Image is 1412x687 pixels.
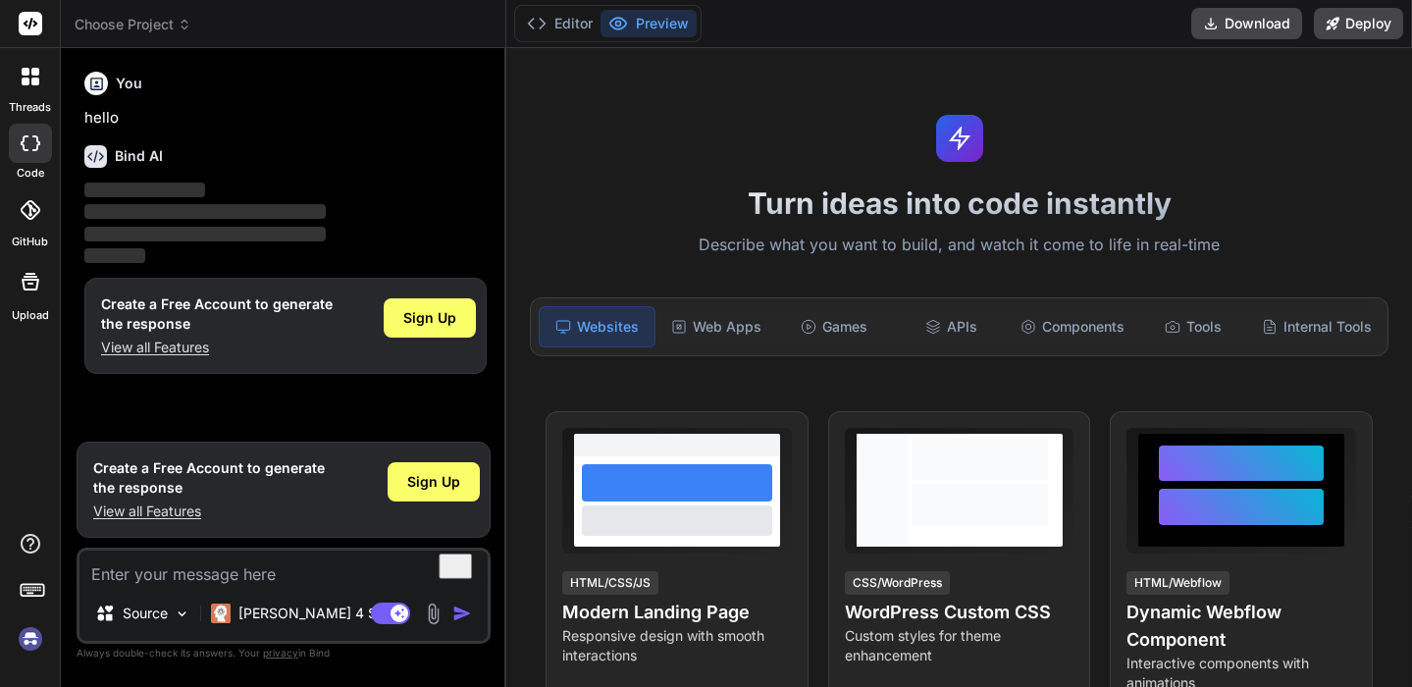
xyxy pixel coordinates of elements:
img: attachment [422,603,445,625]
span: ‌ [84,204,326,219]
span: ‌ [84,227,326,241]
p: [PERSON_NAME] 4 S.. [238,604,385,623]
img: Claude 4 Sonnet [211,604,231,623]
label: Upload [12,307,49,324]
div: HTML/Webflow [1126,571,1229,595]
p: Responsive design with smooth interactions [562,626,792,665]
p: Describe what you want to build, and watch it come to life in real-time [518,233,1400,258]
p: View all Features [93,502,325,521]
img: Pick Models [174,606,190,622]
span: Choose Project [75,15,191,34]
label: GitHub [12,234,48,250]
div: Websites [539,306,654,347]
h1: Create a Free Account to generate the response [101,294,333,334]
span: Sign Up [407,472,460,492]
span: ‌ [84,248,145,263]
p: Always double-check its answers. Your in Bind [77,644,491,662]
img: icon [452,604,472,623]
div: CSS/WordPress [845,571,950,595]
p: Custom styles for theme enhancement [845,626,1074,665]
button: Editor [519,10,601,37]
button: Deploy [1314,8,1403,39]
div: Internal Tools [1254,306,1380,347]
h1: Turn ideas into code instantly [518,185,1400,221]
div: Games [777,306,891,347]
button: Preview [601,10,697,37]
button: Download [1191,8,1302,39]
div: APIs [895,306,1009,347]
span: privacy [263,647,298,659]
div: Components [1013,306,1132,347]
span: Sign Up [403,308,456,328]
h4: Dynamic Webflow Component [1126,599,1356,654]
div: HTML/CSS/JS [562,571,658,595]
span: ‌ [84,183,205,197]
p: View all Features [101,338,333,357]
h6: Bind AI [115,146,163,166]
h1: Create a Free Account to generate the response [93,458,325,498]
p: hello [84,107,487,130]
img: signin [14,622,47,656]
h6: You [116,74,142,93]
label: threads [9,99,51,116]
label: code [17,165,44,182]
div: Tools [1136,306,1250,347]
h4: WordPress Custom CSS [845,599,1074,626]
div: Web Apps [659,306,773,347]
p: Source [123,604,168,623]
h4: Modern Landing Page [562,599,792,626]
textarea: To enrich screen reader interactions, please activate Accessibility in Grammarly extension settings [79,551,488,586]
